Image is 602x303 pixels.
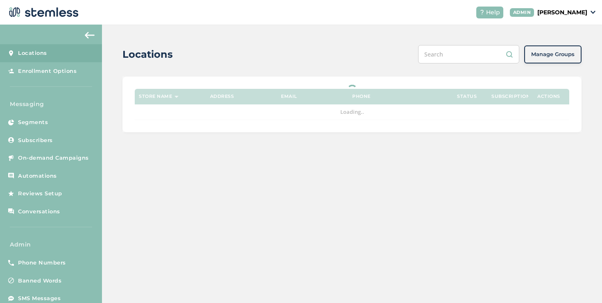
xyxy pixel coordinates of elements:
[524,45,582,63] button: Manage Groups
[18,154,89,162] span: On-demand Campaigns
[122,47,173,62] h2: Locations
[18,67,77,75] span: Enrollment Options
[537,8,587,17] p: [PERSON_NAME]
[480,10,484,15] img: icon-help-white-03924b79.svg
[18,172,57,180] span: Automations
[18,294,61,303] span: SMS Messages
[510,8,534,17] div: ADMIN
[591,11,595,14] img: icon_down-arrow-small-66adaf34.svg
[418,45,519,63] input: Search
[85,32,95,38] img: icon-arrow-back-accent-c549486e.svg
[486,8,500,17] span: Help
[7,4,79,20] img: logo-dark-0685b13c.svg
[18,49,47,57] span: Locations
[18,118,48,127] span: Segments
[531,50,575,59] span: Manage Groups
[18,259,66,267] span: Phone Numbers
[18,208,60,216] span: Conversations
[18,190,62,198] span: Reviews Setup
[18,136,53,145] span: Subscribers
[18,277,61,285] span: Banned Words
